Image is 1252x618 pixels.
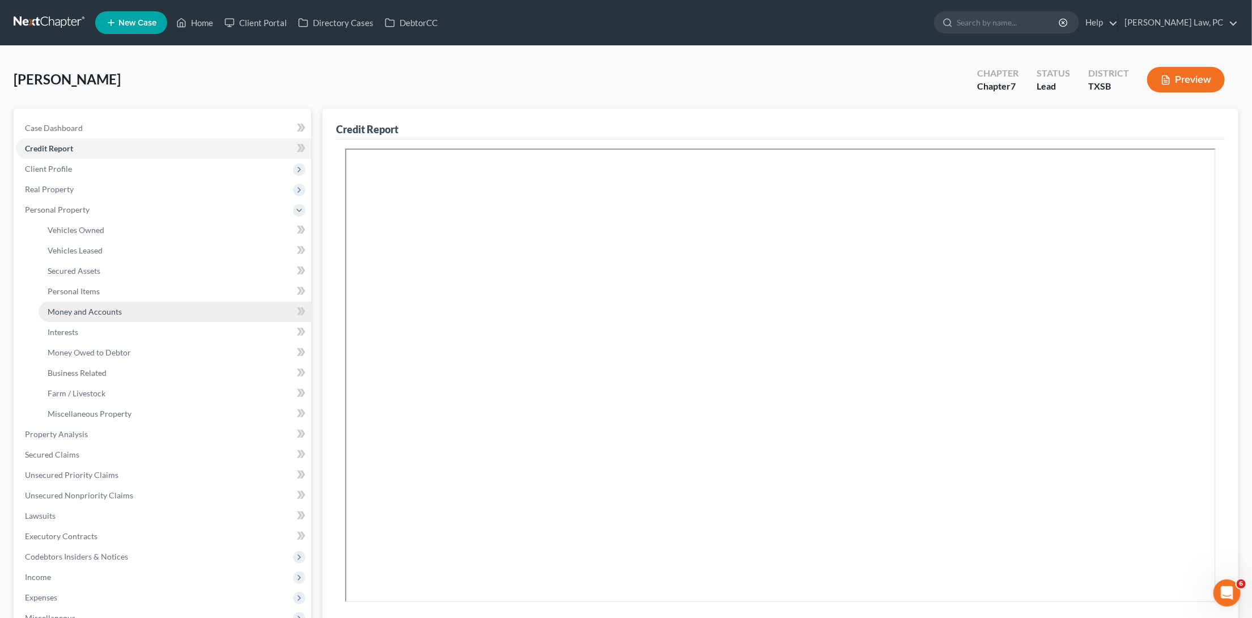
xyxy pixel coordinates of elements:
[39,302,311,322] a: Money and Accounts
[16,526,311,547] a: Executory Contracts
[48,368,107,378] span: Business Related
[379,12,443,33] a: DebtorCC
[25,592,57,602] span: Expenses
[48,327,78,337] span: Interests
[16,118,311,138] a: Case Dashboard
[1119,12,1238,33] a: [PERSON_NAME] Law, PC
[1037,67,1070,80] div: Status
[14,71,121,87] span: [PERSON_NAME]
[957,12,1060,33] input: Search by name...
[48,225,104,235] span: Vehicles Owned
[25,511,56,520] span: Lawsuits
[39,220,311,240] a: Vehicles Owned
[25,531,97,541] span: Executory Contracts
[16,138,311,159] a: Credit Report
[39,342,311,363] a: Money Owed to Debtor
[219,12,292,33] a: Client Portal
[171,12,219,33] a: Home
[16,424,311,445] a: Property Analysis
[25,470,118,480] span: Unsecured Priority Claims
[39,383,311,404] a: Farm / Livestock
[48,307,122,316] span: Money and Accounts
[39,363,311,383] a: Business Related
[1037,80,1070,93] div: Lead
[25,552,128,561] span: Codebtors Insiders & Notices
[39,240,311,261] a: Vehicles Leased
[25,184,74,194] span: Real Property
[39,281,311,302] a: Personal Items
[1088,67,1129,80] div: District
[48,409,131,418] span: Miscellaneous Property
[25,490,133,500] span: Unsecured Nonpriority Claims
[16,445,311,465] a: Secured Claims
[1088,80,1129,93] div: TXSB
[336,122,398,136] div: Credit Report
[25,123,83,133] span: Case Dashboard
[1080,12,1118,33] a: Help
[39,261,311,281] a: Secured Assets
[118,19,156,27] span: New Case
[1147,67,1225,92] button: Preview
[292,12,379,33] a: Directory Cases
[48,286,100,296] span: Personal Items
[25,429,88,439] span: Property Analysis
[39,322,311,342] a: Interests
[1011,81,1016,91] span: 7
[25,143,73,153] span: Credit Report
[25,572,51,582] span: Income
[1213,579,1241,607] iframe: Intercom live chat
[25,205,90,214] span: Personal Property
[48,245,103,255] span: Vehicles Leased
[16,465,311,485] a: Unsecured Priority Claims
[25,164,72,173] span: Client Profile
[1237,579,1246,589] span: 6
[48,348,131,357] span: Money Owed to Debtor
[977,67,1018,80] div: Chapter
[25,450,79,459] span: Secured Claims
[16,506,311,526] a: Lawsuits
[977,80,1018,93] div: Chapter
[48,266,100,276] span: Secured Assets
[48,388,105,398] span: Farm / Livestock
[39,404,311,424] a: Miscellaneous Property
[16,485,311,506] a: Unsecured Nonpriority Claims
